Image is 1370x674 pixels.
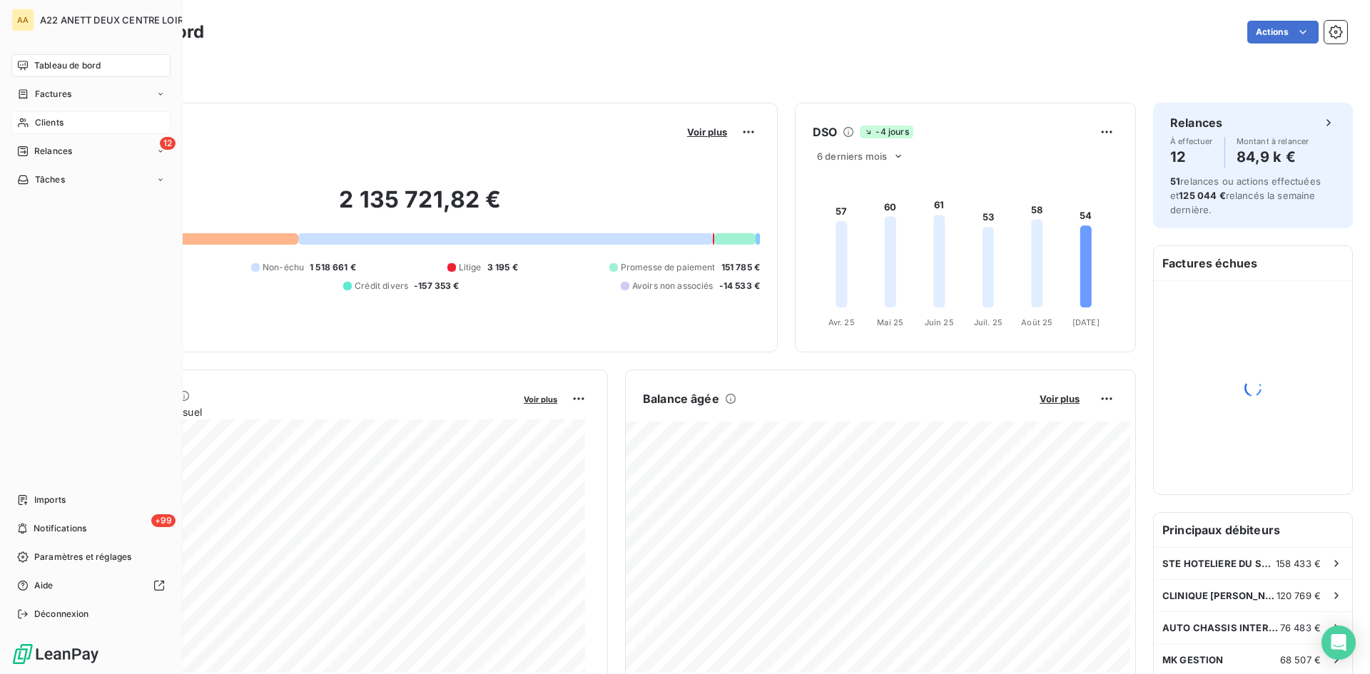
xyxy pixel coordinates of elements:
span: Crédit divers [355,280,408,292]
h4: 12 [1170,145,1213,168]
span: relances ou actions effectuées et relancés la semaine dernière. [1170,175,1321,215]
button: Voir plus [1035,392,1084,405]
div: Open Intercom Messenger [1321,626,1356,660]
tspan: Juil. 25 [974,317,1003,327]
button: Voir plus [683,126,731,138]
span: Clients [35,116,64,129]
span: 3 195 € [487,261,518,274]
a: Aide [11,574,171,597]
span: 125 044 € [1179,190,1225,201]
h6: Factures échues [1154,246,1352,280]
span: +99 [151,514,176,527]
span: 51 [1170,175,1180,187]
tspan: Août 25 [1021,317,1052,327]
span: 76 483 € [1280,622,1321,633]
span: STE HOTELIERE DU SH61QG [1162,558,1276,569]
span: Tableau de bord [34,59,101,72]
span: 1 518 661 € [310,261,356,274]
span: 151 785 € [721,261,760,274]
span: Aide [34,579,54,592]
span: 12 [160,137,176,150]
span: Relances [34,145,72,158]
tspan: [DATE] [1072,317,1100,327]
span: Déconnexion [34,608,89,621]
span: Litige [459,261,482,274]
span: A22 ANETT DEUX CENTRE LOIRE [40,14,189,26]
span: -157 353 € [414,280,460,292]
span: 68 507 € [1280,654,1321,665]
h4: 84,9 k € [1237,145,1309,168]
div: AA [11,9,34,31]
span: -4 jours [860,126,913,138]
span: 158 433 € [1276,558,1321,569]
h6: DSO [813,123,837,141]
span: Chiffre d'affaires mensuel [81,404,514,419]
span: Avoirs non associés [632,280,714,292]
button: Actions [1247,21,1319,44]
img: Logo LeanPay [11,643,100,665]
span: Paramètres et réglages [34,551,131,563]
span: CLINIQUE [PERSON_NAME] 2 [1162,590,1277,601]
span: Promesse de paiement [621,261,716,274]
span: -14 533 € [719,280,760,292]
span: Voir plus [1040,393,1080,404]
span: MK GESTION [1162,654,1224,665]
span: Imports [34,494,66,506]
tspan: Mai 25 [877,317,903,327]
span: Montant à relancer [1237,137,1309,145]
span: Voir plus [524,394,557,404]
tspan: Avr. 25 [828,317,855,327]
span: 6 derniers mois [817,150,887,162]
span: Tâches [35,173,65,186]
h6: Principaux débiteurs [1154,513,1352,547]
h6: Relances [1170,114,1222,131]
span: 120 769 € [1277,590,1321,601]
tspan: Juin 25 [925,317,954,327]
span: AUTO CHASSIS INTERNATIONAL [1162,622,1280,633]
button: Voir plus [519,392,562,405]
span: Notifications [34,522,86,535]
span: Non-échu [263,261,304,274]
h6: Balance âgée [643,390,719,407]
span: Factures [35,88,71,101]
h2: 2 135 721,82 € [81,185,760,228]
span: Voir plus [687,126,727,138]
span: À effectuer [1170,137,1213,145]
